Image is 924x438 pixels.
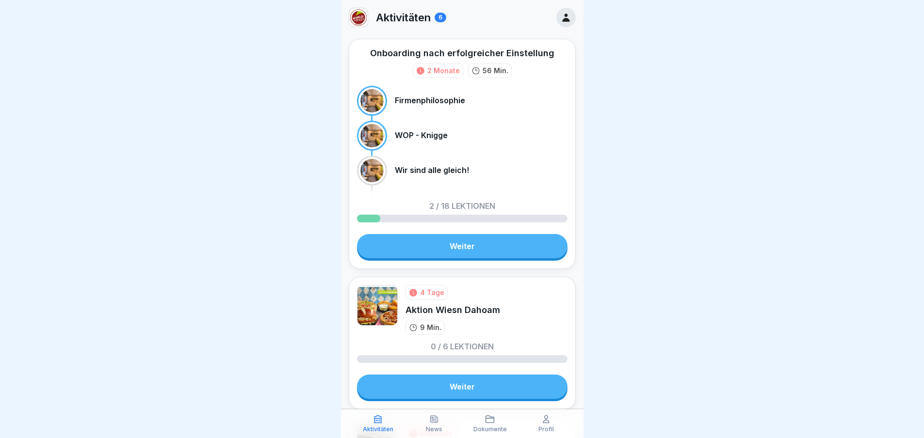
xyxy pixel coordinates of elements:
[395,131,448,140] p: WOP - Knigge
[363,426,393,433] p: Aktivitäten
[483,65,508,76] p: 56 Min.
[376,11,431,24] p: Aktivitäten
[395,96,465,105] p: Firmenphilosophie
[357,234,567,258] a: Weiter
[538,426,554,433] p: Profil
[420,322,441,332] p: 9 Min.
[427,65,460,76] div: 2 Monate
[395,166,469,175] p: Wir sind alle gleich!
[357,375,567,399] a: Weiter
[473,426,507,433] p: Dokumente
[429,202,495,210] p: 2 / 18 Lektionen
[431,343,494,350] p: 0 / 6 Lektionen
[349,8,368,27] img: wpjn4gtn6o310phqx1r289if.png
[435,13,446,22] div: 6
[357,285,398,326] img: tlfwtewhtshhigq7h0svolsu.png
[370,47,554,59] div: Onboarding nach erfolgreicher Einstellung
[426,426,442,433] p: News
[405,304,500,316] div: Aktion Wiesn Dahoam
[420,287,444,297] div: 4 Tage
